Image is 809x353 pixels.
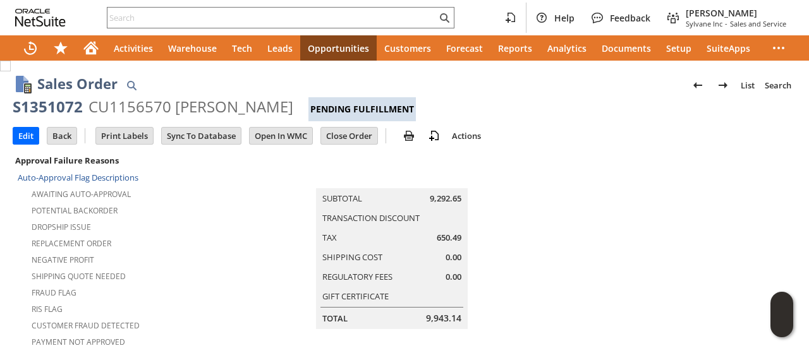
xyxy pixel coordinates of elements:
input: Close Order [321,128,377,144]
a: Analytics [540,35,594,61]
a: Activities [106,35,161,61]
img: Quick Find [124,78,139,93]
div: Pending Fulfillment [308,97,416,121]
div: Approval Failure Reasons [13,152,240,169]
a: Dropship Issue [32,222,91,232]
input: Print Labels [96,128,153,144]
a: Opportunities [300,35,377,61]
a: Leads [260,35,300,61]
input: Edit [13,128,39,144]
span: Leads [267,42,293,54]
span: Documents [602,42,651,54]
span: Customers [384,42,431,54]
svg: Recent Records [23,40,38,56]
a: List [736,75,760,95]
a: RIS flag [32,304,63,314]
a: Tax [322,232,337,243]
svg: Search [437,10,452,25]
img: Previous [690,78,705,93]
div: Shortcuts [46,35,76,61]
span: 650.49 [437,232,461,244]
span: Reports [498,42,532,54]
a: Search [760,75,796,95]
span: SuiteApps [707,42,750,54]
caption: Summary [316,168,468,188]
span: Analytics [547,42,587,54]
span: [PERSON_NAME] [686,7,786,19]
a: Home [76,35,106,61]
a: Warehouse [161,35,224,61]
span: Activities [114,42,153,54]
input: Search [107,10,437,25]
a: Subtotal [322,193,362,204]
a: Tech [224,35,260,61]
a: Forecast [439,35,490,61]
span: Forecast [446,42,483,54]
a: SuiteApps [699,35,758,61]
span: Help [554,12,575,24]
div: S1351072 [13,97,83,117]
img: Next [715,78,731,93]
svg: Shortcuts [53,40,68,56]
div: CU1156570 [PERSON_NAME] [88,97,293,117]
span: - [725,19,727,28]
span: 0.00 [446,271,461,283]
span: Sales and Service [730,19,786,28]
a: Potential Backorder [32,205,118,216]
a: Total [322,313,348,324]
input: Sync To Database [162,128,241,144]
span: Opportunities [308,42,369,54]
span: Setup [666,42,691,54]
a: Setup [659,35,699,61]
a: Negative Profit [32,254,94,265]
img: print.svg [401,128,417,143]
input: Back [47,128,76,144]
span: Oracle Guided Learning Widget. To move around, please hold and drag [770,315,793,338]
a: Replacement Order [32,238,111,249]
a: Shipping Quote Needed [32,271,126,282]
span: Tech [232,42,252,54]
div: More menus [763,35,794,61]
a: Regulatory Fees [322,271,392,282]
span: 9,292.65 [430,193,461,205]
a: Fraud Flag [32,287,76,298]
h1: Sales Order [37,73,118,94]
svg: logo [15,9,66,27]
svg: Home [83,40,99,56]
span: Warehouse [168,42,217,54]
a: Awaiting Auto-Approval [32,189,131,200]
a: Actions [447,130,486,141]
span: 9,943.14 [426,312,461,325]
a: Transaction Discount [322,212,420,224]
span: 0.00 [446,251,461,263]
a: Gift Certificate [322,290,389,302]
input: Open In WMC [250,128,312,144]
a: Customer Fraud Detected [32,320,140,331]
img: add-record.svg [427,128,442,143]
span: Feedback [610,12,650,24]
a: Shipping Cost [322,251,382,263]
a: Payment not approved [32,337,125,347]
a: Documents [594,35,659,61]
span: Sylvane Inc [686,19,722,28]
a: Auto-Approval Flag Descriptions [18,172,138,183]
a: Recent Records [15,35,46,61]
a: Reports [490,35,540,61]
iframe: Click here to launch Oracle Guided Learning Help Panel [770,292,793,337]
a: Customers [377,35,439,61]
